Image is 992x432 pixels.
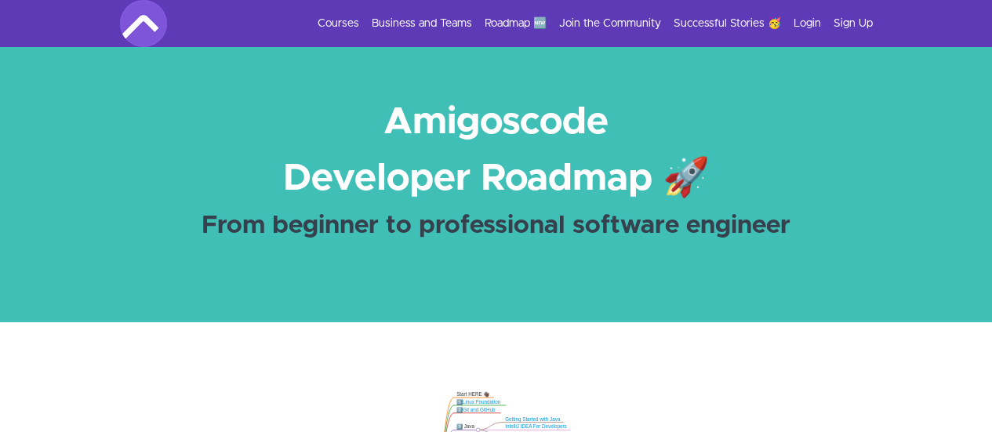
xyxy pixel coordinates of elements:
[485,16,547,31] a: Roadmap 🆕
[372,16,472,31] a: Business and Teams
[794,16,821,31] a: Login
[456,407,498,413] div: 2️⃣
[456,399,503,405] div: 1️⃣
[383,103,609,141] strong: Amigoscode
[505,424,567,430] a: IntelliJ IDEA For Developers
[463,399,500,405] a: Linux Foundation
[834,16,873,31] a: Sign Up
[559,16,661,31] a: Join the Community
[283,160,710,198] strong: Developer Roadmap 🚀
[505,416,560,422] a: Getting Started with Java
[456,391,491,398] div: Start HERE 👋🏿
[202,213,790,238] strong: From beginner to professional software engineer
[456,424,475,430] div: 3️⃣ Java
[463,407,496,412] a: Git and GitHub
[674,16,781,31] a: Successful Stories 🥳
[318,16,359,31] a: Courses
